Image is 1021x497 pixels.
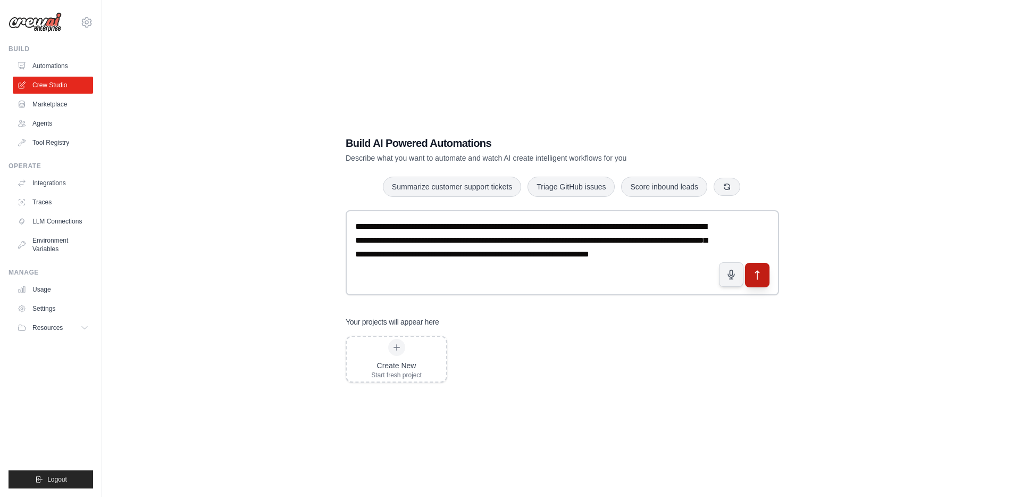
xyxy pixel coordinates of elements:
[346,153,703,163] p: Describe what you want to automate and watch AI create intelligent workflows for you
[9,12,62,32] img: Logo
[13,232,93,258] a: Environment Variables
[13,319,93,336] button: Resources
[13,300,93,317] a: Settings
[13,134,93,151] a: Tool Registry
[9,162,93,170] div: Operate
[621,177,707,197] button: Score inbound leads
[371,360,422,371] div: Create New
[13,194,93,211] a: Traces
[13,96,93,113] a: Marketplace
[9,268,93,277] div: Manage
[13,281,93,298] a: Usage
[719,262,743,287] button: Click to speak your automation idea
[371,371,422,379] div: Start fresh project
[528,177,615,197] button: Triage GitHub issues
[13,57,93,74] a: Automations
[13,115,93,132] a: Agents
[13,175,93,192] a: Integrations
[9,470,93,488] button: Logout
[714,178,740,196] button: Get new suggestions
[9,45,93,53] div: Build
[32,324,63,332] span: Resources
[383,177,521,197] button: Summarize customer support tickets
[47,475,67,484] span: Logout
[13,77,93,94] a: Crew Studio
[968,446,1021,497] iframe: Chat Widget
[13,213,93,230] a: LLM Connections
[346,317,439,327] h3: Your projects will appear here
[346,136,703,151] h1: Build AI Powered Automations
